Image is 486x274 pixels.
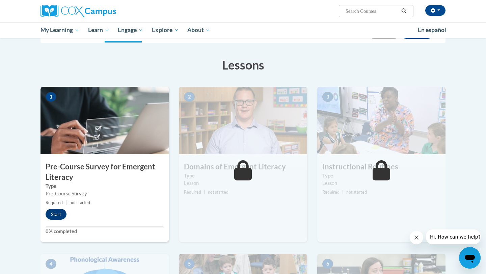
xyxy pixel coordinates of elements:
span: | [65,200,67,205]
span: 2 [184,92,195,102]
span: Explore [152,26,179,34]
span: Learn [88,26,109,34]
button: Account Settings [425,5,446,16]
div: Lesson [322,180,440,187]
h3: Instructional Routines [317,162,446,172]
input: Search Courses [345,7,399,15]
iframe: Button to launch messaging window [459,247,481,269]
label: Type [46,183,164,190]
a: About [183,22,215,38]
span: Required [184,190,201,195]
span: | [204,190,205,195]
img: Course Image [179,87,307,154]
span: not started [346,190,367,195]
div: Lesson [184,180,302,187]
h3: Lessons [40,56,446,73]
span: En español [418,26,446,33]
span: 3 [322,92,333,102]
span: About [187,26,210,34]
a: En español [413,23,451,37]
span: not started [208,190,228,195]
a: Cox Campus [40,5,169,17]
img: Course Image [317,87,446,154]
span: Engage [118,26,143,34]
button: Search [399,7,409,15]
img: Cox Campus [40,5,116,17]
span: Required [322,190,340,195]
div: Pre-Course Survey [46,190,164,197]
a: Explore [147,22,183,38]
label: Type [184,172,302,180]
a: My Learning [36,22,84,38]
iframe: Message from company [426,229,481,244]
h3: Pre-Course Survey for Emergent Literacy [40,162,169,183]
span: 5 [184,259,195,269]
span: 1 [46,92,56,102]
label: Type [322,172,440,180]
iframe: Close message [410,231,423,244]
button: Start [46,209,66,220]
a: Engage [113,22,147,38]
a: Learn [84,22,114,38]
span: not started [70,200,90,205]
h3: Domains of Emergent Literacy [179,162,307,172]
span: 4 [46,259,56,269]
label: 0% completed [46,228,164,235]
img: Course Image [40,87,169,154]
span: 6 [322,259,333,269]
span: Required [46,200,63,205]
span: My Learning [40,26,79,34]
div: Main menu [30,22,456,38]
span: | [342,190,344,195]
